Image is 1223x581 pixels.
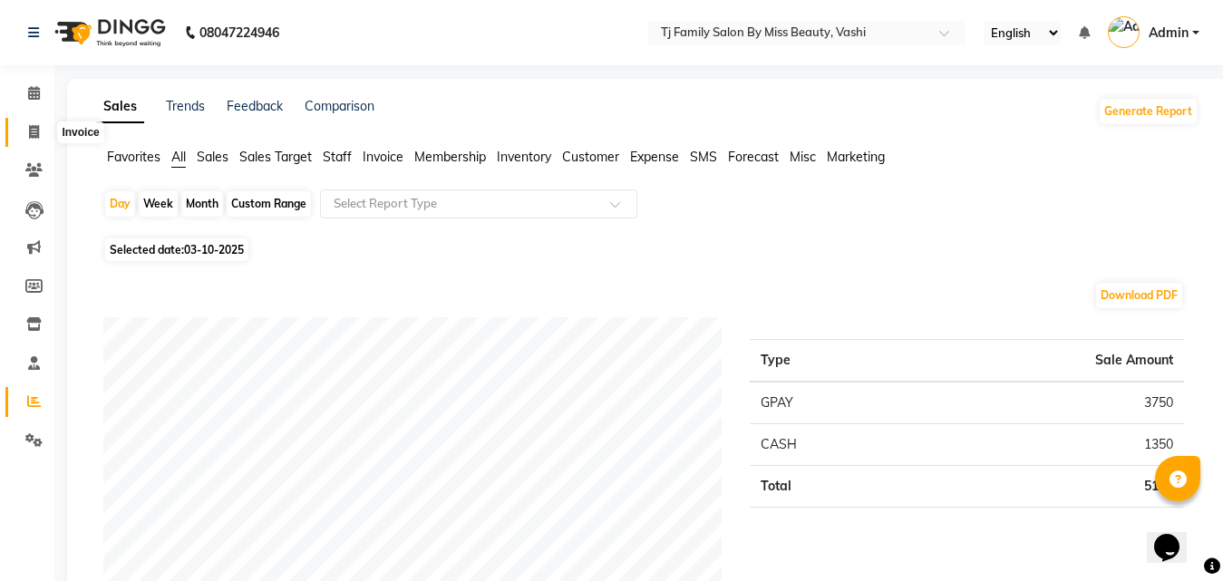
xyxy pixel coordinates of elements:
td: 5100 [909,466,1184,508]
th: Type [750,340,909,382]
span: Expense [630,149,679,165]
span: Selected date: [105,238,248,261]
td: CASH [750,424,909,466]
td: 1350 [909,424,1184,466]
button: Download PDF [1096,283,1182,308]
div: Week [139,191,178,217]
div: Day [105,191,135,217]
td: GPAY [750,382,909,424]
span: Misc [790,149,816,165]
span: All [171,149,186,165]
a: Comparison [305,98,374,114]
span: Sales Target [239,149,312,165]
td: Total [750,466,909,508]
button: Generate Report [1100,99,1197,124]
a: Sales [96,91,144,123]
div: Custom Range [227,191,311,217]
iframe: chat widget [1147,508,1205,563]
b: 08047224946 [199,7,279,58]
div: Month [181,191,223,217]
span: Membership [414,149,486,165]
th: Sale Amount [909,340,1184,382]
span: 03-10-2025 [184,243,244,257]
img: logo [46,7,170,58]
span: Forecast [728,149,779,165]
span: Inventory [497,149,551,165]
img: Admin [1108,16,1140,48]
span: Invoice [363,149,403,165]
span: Customer [562,149,619,165]
a: Trends [166,98,205,114]
td: 3750 [909,382,1184,424]
span: Sales [197,149,228,165]
a: Feedback [227,98,283,114]
span: Marketing [827,149,885,165]
span: SMS [690,149,717,165]
span: Favorites [107,149,160,165]
span: Admin [1149,24,1189,43]
div: Invoice [57,121,103,143]
span: Staff [323,149,352,165]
